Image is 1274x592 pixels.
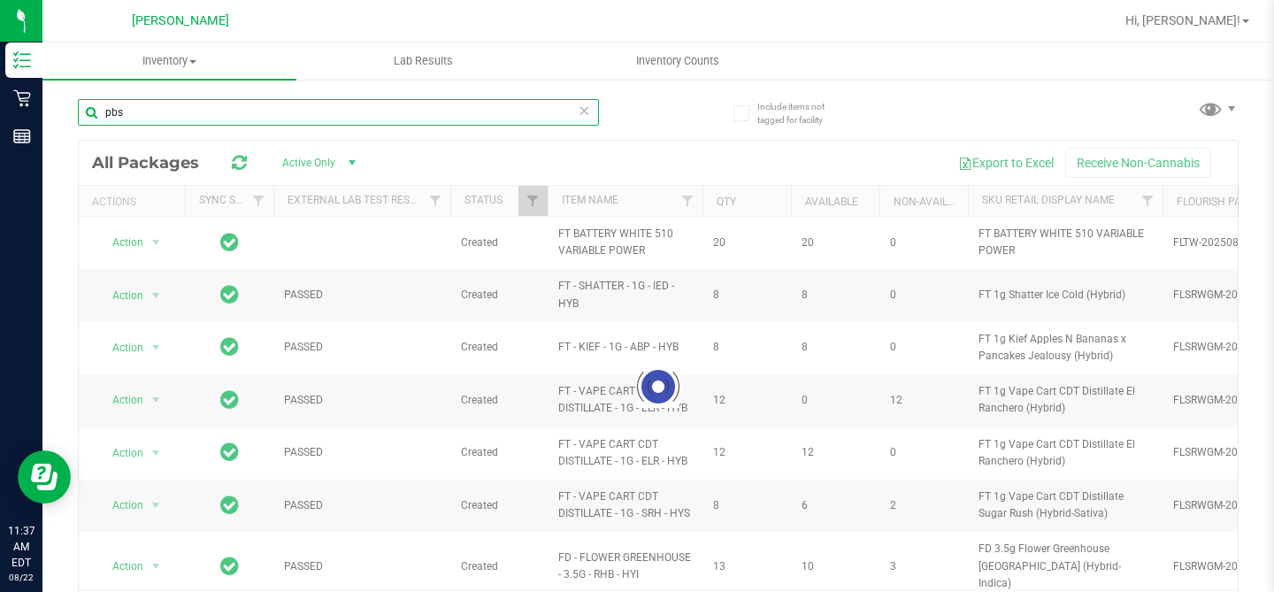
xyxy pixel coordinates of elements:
[78,99,599,126] input: Search Package ID, Item Name, SKU, Lot or Part Number...
[42,42,296,80] a: Inventory
[370,53,477,69] span: Lab Results
[1125,13,1240,27] span: Hi, [PERSON_NAME]!
[13,89,31,107] inline-svg: Retail
[42,53,296,69] span: Inventory
[612,53,743,69] span: Inventory Counts
[296,42,550,80] a: Lab Results
[13,51,31,69] inline-svg: Inventory
[18,450,71,504] iframe: Resource center
[8,571,35,584] p: 08/22
[13,127,31,145] inline-svg: Reports
[8,523,35,571] p: 11:37 AM EDT
[132,13,229,28] span: [PERSON_NAME]
[578,99,590,122] span: Clear
[550,42,804,80] a: Inventory Counts
[757,100,846,127] span: Include items not tagged for facility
